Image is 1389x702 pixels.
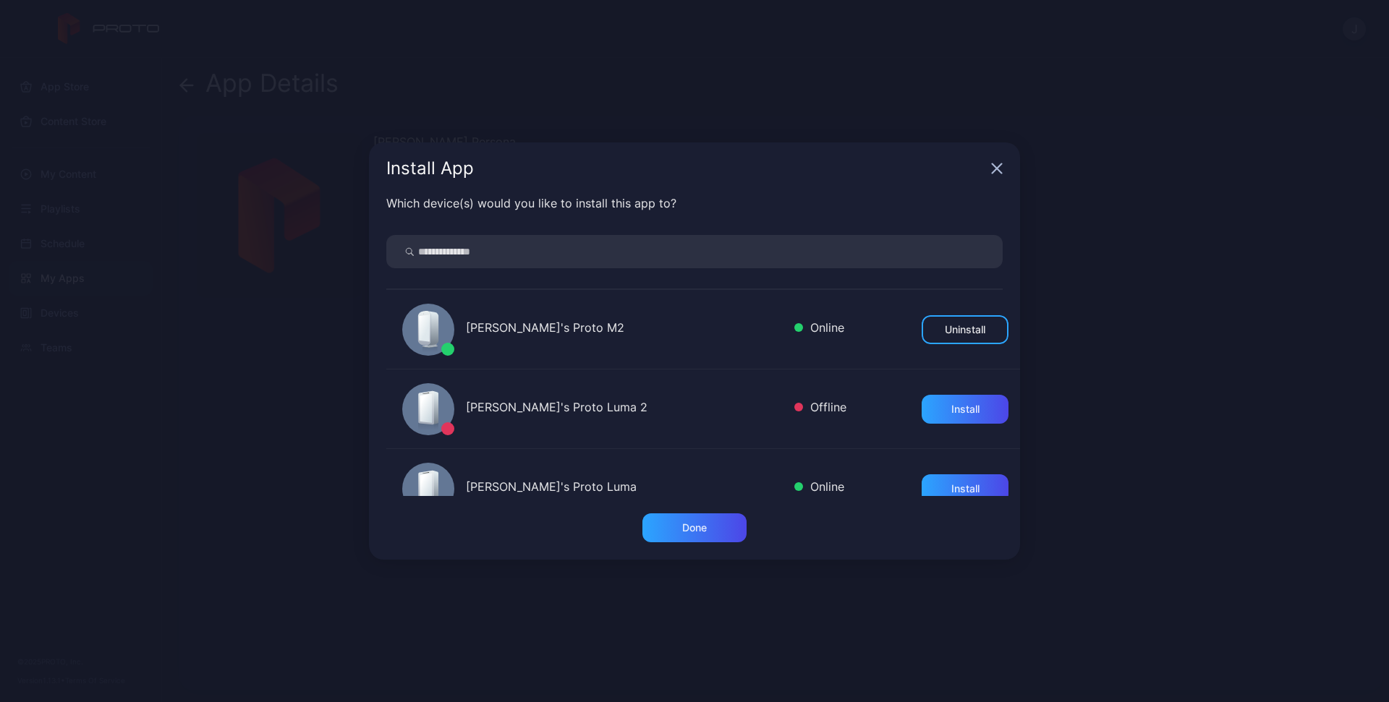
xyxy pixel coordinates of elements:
[794,319,844,340] div: Online
[386,194,1003,212] div: Which device(s) would you like to install this app to?
[922,315,1008,344] button: Uninstall
[951,483,980,495] div: Install
[682,522,707,534] div: Done
[794,478,844,499] div: Online
[794,398,846,419] div: Offline
[386,160,985,177] div: Install App
[922,395,1008,424] button: Install
[642,513,747,542] button: Done
[951,403,980,415] div: Install
[945,324,985,335] div: Uninstall
[466,398,783,419] div: [PERSON_NAME]'s Proto Luma 2
[466,478,783,499] div: [PERSON_NAME]'s Proto Luma
[466,319,783,340] div: [PERSON_NAME]'s Proto M2
[922,474,1008,503] button: Install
